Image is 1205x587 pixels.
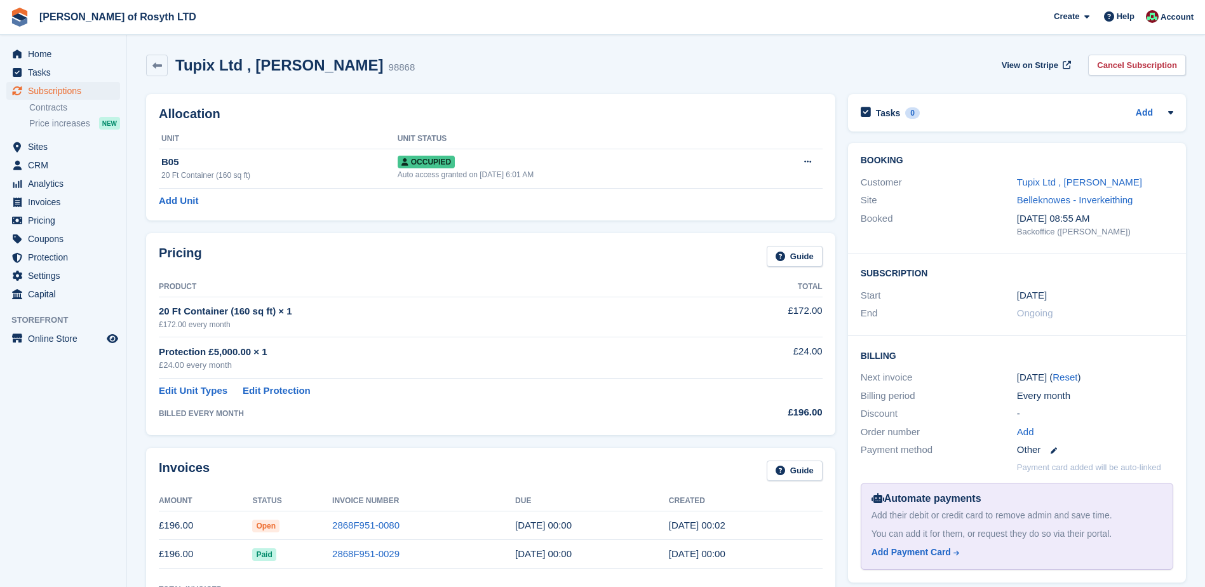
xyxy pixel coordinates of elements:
[699,297,822,337] td: £172.00
[669,548,725,559] time: 2025-07-31 23:00:31 UTC
[6,230,120,248] a: menu
[872,527,1162,541] div: You can add it for them, or request they do so via their portal.
[1017,177,1142,187] a: Tupix Ltd , [PERSON_NAME]
[159,491,252,511] th: Amount
[515,548,572,559] time: 2025-08-01 23:00:00 UTC
[1002,59,1058,72] span: View on Stripe
[1017,226,1173,238] div: Backoffice ([PERSON_NAME])
[11,314,126,327] span: Storefront
[861,425,1017,440] div: Order number
[159,107,823,121] h2: Allocation
[332,491,515,511] th: Invoice Number
[767,246,823,267] a: Guide
[861,306,1017,321] div: End
[243,384,311,398] a: Edit Protection
[515,520,572,530] time: 2025-09-01 23:00:00 UTC
[861,156,1173,166] h2: Booking
[872,491,1162,506] div: Automate payments
[6,175,120,192] a: menu
[389,60,415,75] div: 98868
[1017,389,1173,403] div: Every month
[10,8,29,27] img: stora-icon-8386f47178a22dfd0bd8f6a31ec36ba5ce8667c1dd55bd0f319d3a0aa187defe.svg
[1017,288,1047,303] time: 2025-07-31 23:00:00 UTC
[6,212,120,229] a: menu
[28,64,104,81] span: Tasks
[1053,372,1077,382] a: Reset
[6,330,120,347] a: menu
[159,277,699,297] th: Product
[28,82,104,100] span: Subscriptions
[29,116,120,130] a: Price increases NEW
[159,359,699,372] div: £24.00 every month
[699,337,822,379] td: £24.00
[29,102,120,114] a: Contracts
[861,443,1017,457] div: Payment method
[159,408,699,419] div: BILLED EVERY MONTH
[28,267,104,285] span: Settings
[1136,106,1153,121] a: Add
[6,64,120,81] a: menu
[28,285,104,303] span: Capital
[872,546,1157,559] a: Add Payment Card
[332,548,400,559] a: 2868F951-0029
[28,175,104,192] span: Analytics
[159,194,198,208] a: Add Unit
[1088,55,1186,76] a: Cancel Subscription
[252,520,279,532] span: Open
[1054,10,1079,23] span: Create
[6,267,120,285] a: menu
[861,212,1017,238] div: Booked
[175,57,384,74] h2: Tupix Ltd , [PERSON_NAME]
[6,193,120,211] a: menu
[159,511,252,540] td: £196.00
[398,169,753,180] div: Auto access granted on [DATE] 6:01 AM
[1146,10,1159,23] img: Anne Thomson
[872,509,1162,522] div: Add their debit or credit card to remove admin and save time.
[28,156,104,174] span: CRM
[252,548,276,561] span: Paid
[159,461,210,482] h2: Invoices
[99,117,120,130] div: NEW
[6,156,120,174] a: menu
[861,370,1017,385] div: Next invoice
[161,155,398,170] div: B05
[669,491,823,511] th: Created
[1017,307,1053,318] span: Ongoing
[1017,461,1161,474] p: Payment card added will be auto-linked
[105,331,120,346] a: Preview store
[159,129,398,149] th: Unit
[669,520,725,530] time: 2025-08-31 23:02:40 UTC
[861,389,1017,403] div: Billing period
[876,107,901,119] h2: Tasks
[6,285,120,303] a: menu
[398,129,753,149] th: Unit Status
[1017,212,1173,226] div: [DATE] 08:55 AM
[159,384,227,398] a: Edit Unit Types
[1161,11,1194,24] span: Account
[398,156,455,168] span: Occupied
[515,491,669,511] th: Due
[159,319,699,330] div: £172.00 every month
[6,82,120,100] a: menu
[28,230,104,248] span: Coupons
[159,540,252,569] td: £196.00
[28,330,104,347] span: Online Store
[905,107,920,119] div: 0
[1017,425,1034,440] a: Add
[28,193,104,211] span: Invoices
[6,138,120,156] a: menu
[861,193,1017,208] div: Site
[28,212,104,229] span: Pricing
[1017,407,1173,421] div: -
[861,175,1017,190] div: Customer
[28,138,104,156] span: Sites
[1117,10,1134,23] span: Help
[767,461,823,482] a: Guide
[159,246,202,267] h2: Pricing
[1017,194,1133,205] a: Belleknowes - Inverkeithing
[6,248,120,266] a: menu
[1017,370,1173,385] div: [DATE] ( )
[34,6,201,27] a: [PERSON_NAME] of Rosyth LTD
[872,546,951,559] div: Add Payment Card
[252,491,332,511] th: Status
